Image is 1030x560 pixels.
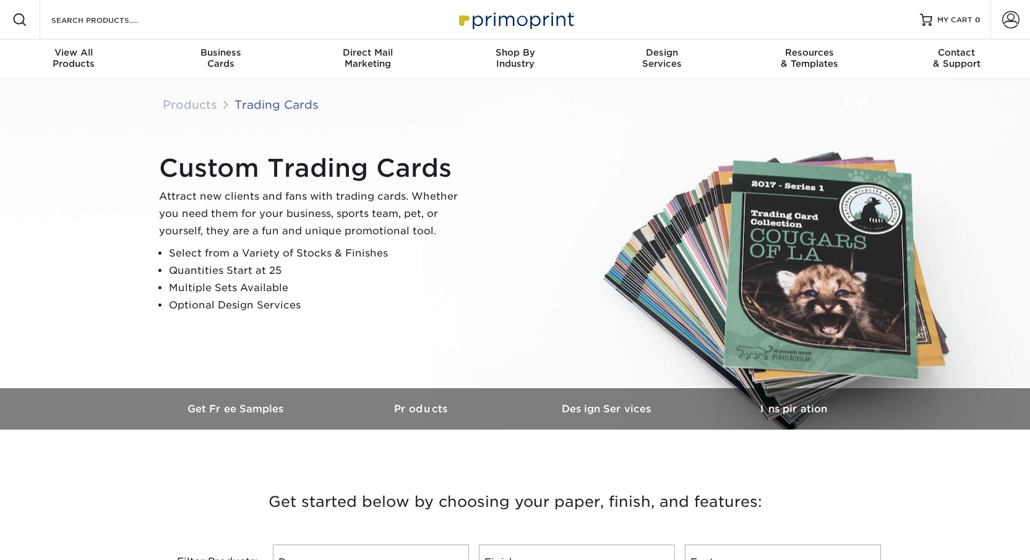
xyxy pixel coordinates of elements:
h3: Get Free Samples [144,403,330,415]
span: 0 [975,15,981,24]
a: Trading Cards [234,98,319,111]
div: Services [588,47,736,69]
span: MY CART [937,15,972,25]
a: Products [330,388,515,430]
span: Resources [736,47,883,58]
div: & Support [883,47,1030,69]
h3: Design Services [515,403,701,415]
a: Get Free Samples [144,388,330,430]
span: Shop By [442,47,589,58]
li: Select from a Variety of Stocks & Finishes [169,245,468,262]
h1: Custom Trading Cards [159,153,468,183]
p: Attract new clients and fans with trading cards. Whether you need them for your business, sports ... [159,188,468,240]
a: Shop ByIndustry [442,40,589,79]
div: Industry [442,47,589,69]
a: Direct MailMarketing [294,40,442,79]
li: Optional Design Services [169,297,468,314]
span: Contact [883,47,1030,58]
h3: Products [330,403,515,415]
div: Cards [147,47,294,69]
a: Resources& Templates [736,40,883,79]
a: BusinessCards [147,40,294,79]
a: DesignServices [588,40,736,79]
a: Contact& Support [883,40,1030,79]
li: Quantities Start at 25 [169,262,468,279]
input: SEARCH PRODUCTS..... [50,12,171,27]
span: Business [147,47,294,58]
li: Multiple Sets Available [169,279,468,297]
h3: Inspiration [701,403,886,415]
img: Primoprint [453,6,577,33]
span: Direct Mail [294,47,442,58]
h3: Get started below by choosing your paper, finish, and features: [153,474,877,530]
a: Products [163,98,217,111]
div: Marketing [294,47,442,69]
a: Inspiration [701,388,886,430]
div: & Templates [736,47,883,69]
a: Design Services [515,388,701,430]
span: Design [588,47,736,58]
